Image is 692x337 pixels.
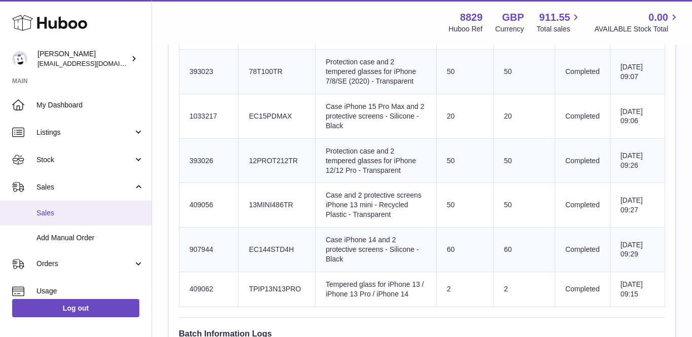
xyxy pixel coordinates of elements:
td: 20 [437,94,494,139]
span: Sales [36,208,144,218]
span: Stock [36,155,133,165]
td: 50 [493,183,555,228]
td: Case iPhone 14 and 2 protective screens - Silicone - Black [315,228,436,272]
span: 0.00 [648,11,668,24]
td: 907944 [179,228,239,272]
a: 911.55 Total sales [536,11,582,34]
span: [EMAIL_ADDRESS][DOMAIN_NAME] [37,59,149,67]
td: 78T100TR [239,50,316,94]
td: 409056 [179,183,239,228]
td: Completed [555,50,610,94]
td: [DATE] 09:27 [610,183,665,228]
td: 2 [493,272,555,307]
td: 20 [493,94,555,139]
span: Add Manual Order [36,233,144,243]
td: Case iPhone 15 Pro Max and 2 protective screens - Silicone - Black [315,94,436,139]
td: Protection case and 2 tempered glasses for iPhone 7/8/SE (2020) - Transparent [315,50,436,94]
td: Completed [555,94,610,139]
td: TPIP13N13PRO [239,272,316,307]
span: 911.55 [539,11,570,24]
strong: 8829 [460,11,483,24]
span: Orders [36,259,133,269]
td: EC144STD4H [239,228,316,272]
span: Usage [36,286,144,296]
span: AVAILABLE Stock Total [594,24,680,34]
td: [DATE] 09:29 [610,228,665,272]
td: 50 [437,183,494,228]
td: [DATE] 09:07 [610,50,665,94]
td: Tempered glass for iPhone 13 / iPhone 13 Pro / iPhone 14 [315,272,436,307]
span: Total sales [536,24,582,34]
td: 13MINI486TR [239,183,316,228]
a: Log out [12,299,139,317]
div: Currency [495,24,524,34]
td: 50 [437,138,494,183]
td: 60 [493,228,555,272]
td: 393023 [179,50,239,94]
td: 12PROT212TR [239,138,316,183]
span: Listings [36,128,133,137]
td: 393026 [179,138,239,183]
td: EC15PDMAX [239,94,316,139]
td: Completed [555,272,610,307]
a: 0.00 AVAILABLE Stock Total [594,11,680,34]
td: 60 [437,228,494,272]
td: Case and 2 protective screens iPhone 13 mini - Recycled Plastic - Transparent [315,183,436,228]
div: [PERSON_NAME] [37,49,129,68]
td: 409062 [179,272,239,307]
td: 2 [437,272,494,307]
td: [DATE] 09:26 [610,138,665,183]
td: 50 [493,138,555,183]
td: Completed [555,183,610,228]
td: Completed [555,138,610,183]
td: [DATE] 09:15 [610,272,665,307]
td: 1033217 [179,94,239,139]
span: Sales [36,182,133,192]
span: My Dashboard [36,100,144,110]
img: commandes@kpmatech.com [12,51,27,66]
strong: GBP [502,11,524,24]
td: Completed [555,228,610,272]
td: Protection case and 2 tempered glasses for iPhone 12/12 Pro - Transparent [315,138,436,183]
td: [DATE] 09:06 [610,94,665,139]
td: 50 [493,50,555,94]
div: Huboo Ref [449,24,483,34]
td: 50 [437,50,494,94]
